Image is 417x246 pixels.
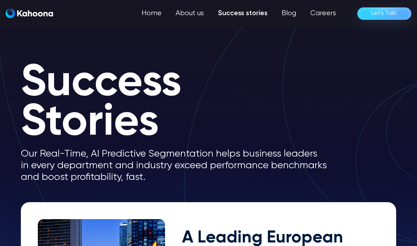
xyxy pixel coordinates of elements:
a: About us [169,6,211,20]
a: Blog [275,6,303,20]
a: Careers [303,6,343,20]
p: Our Real-Time, AI Predictive Segmentation helps business leaders in every department and industry... [21,148,339,183]
a: Let’s Talk! [357,7,411,20]
div: Let’s Talk! [371,8,397,19]
a: Home [135,6,169,20]
a: Success stories [211,6,275,20]
h1: Success Stories [21,64,339,142]
img: Kahoona logo white [6,8,53,18]
a: home [6,8,53,19]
